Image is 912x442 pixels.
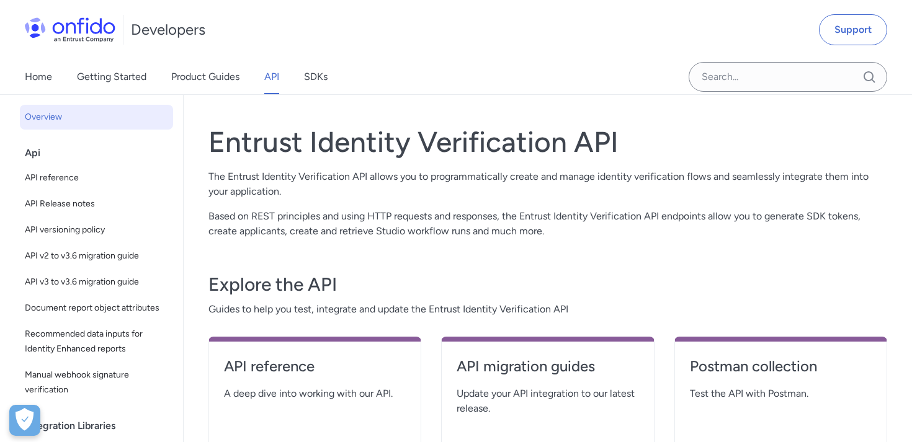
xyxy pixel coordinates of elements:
[819,14,887,45] a: Support
[690,356,872,386] a: Postman collection
[208,209,887,239] p: Based on REST principles and using HTTP requests and responses, the Entrust Identity Verification...
[690,356,872,376] h4: Postman collection
[171,60,239,94] a: Product Guides
[264,60,279,94] a: API
[20,166,173,190] a: API reference
[25,141,178,166] div: Api
[208,169,887,199] p: The Entrust Identity Verification API allows you to programmatically create and manage identity v...
[224,356,406,376] h4: API reference
[25,170,168,185] span: API reference
[20,218,173,242] a: API versioning policy
[457,356,638,386] a: API migration guides
[25,413,178,438] div: Integration Libraries
[25,110,168,125] span: Overview
[304,60,328,94] a: SDKs
[77,60,146,94] a: Getting Started
[20,192,173,216] a: API Release notes
[224,386,406,401] span: A deep dive into working with our API.
[20,270,173,294] a: API v3 to v3.6 migration guide
[690,386,872,401] span: Test the API with Postman.
[9,405,40,436] button: Open Preferences
[20,322,173,361] a: Recommended data inputs for Identity Enhanced reports
[25,197,168,211] span: API Release notes
[25,301,168,316] span: Document report object attributes
[9,405,40,436] div: Cookie Preferences
[457,386,638,416] span: Update your API integration to our latest release.
[20,363,173,402] a: Manual webhook signature verification
[20,105,173,130] a: Overview
[208,302,887,317] span: Guides to help you test, integrate and update the Entrust Identity Verification API
[208,125,887,159] h1: Entrust Identity Verification API
[25,249,168,263] span: API v2 to v3.6 migration guide
[25,223,168,237] span: API versioning policy
[131,20,205,40] h1: Developers
[25,275,168,290] span: API v3 to v3.6 migration guide
[689,62,887,92] input: Onfido search input field
[25,368,168,397] span: Manual webhook signature verification
[25,60,52,94] a: Home
[208,272,887,297] h3: Explore the API
[25,17,115,42] img: Onfido Logo
[20,244,173,268] a: API v2 to v3.6 migration guide
[457,356,638,376] h4: API migration guides
[25,327,168,356] span: Recommended data inputs for Identity Enhanced reports
[20,296,173,320] a: Document report object attributes
[224,356,406,386] a: API reference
